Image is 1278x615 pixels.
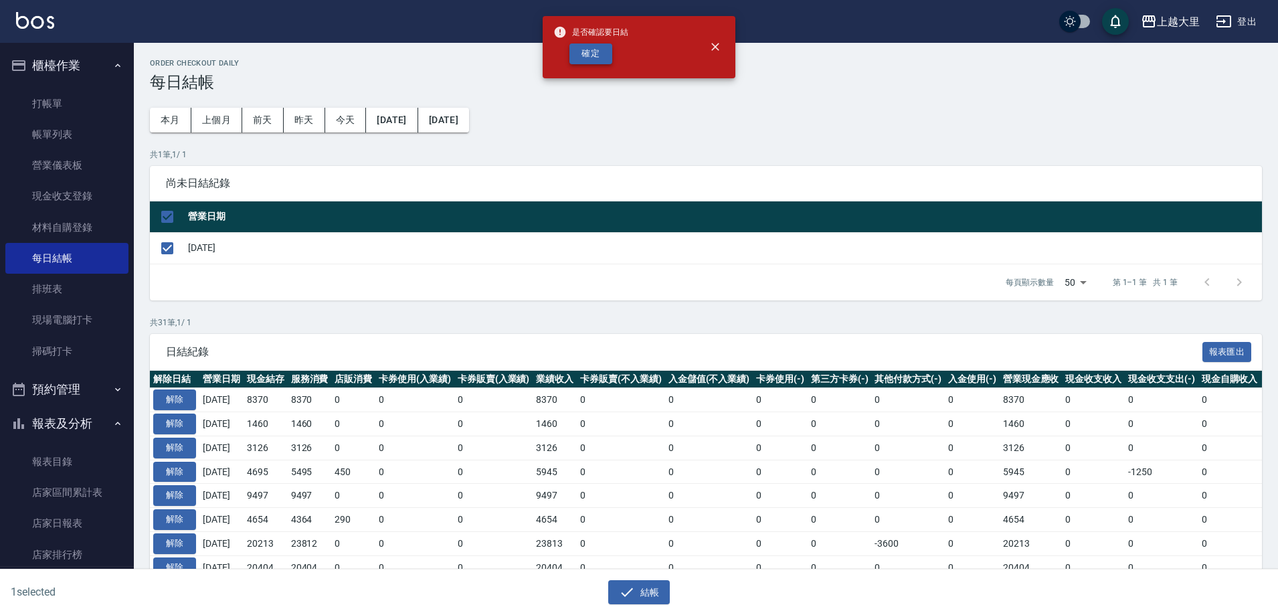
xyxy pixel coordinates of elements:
[5,477,128,508] a: 店家區間累計表
[577,388,665,412] td: 0
[1062,508,1125,532] td: 0
[284,108,325,133] button: 昨天
[150,73,1262,92] h3: 每日結帳
[665,484,753,508] td: 0
[533,436,577,460] td: 3126
[153,533,196,554] button: 解除
[945,508,1000,532] td: 0
[331,508,375,532] td: 290
[153,414,196,434] button: 解除
[871,412,945,436] td: 0
[244,388,288,412] td: 8370
[1006,276,1054,288] p: 每頁顯示數量
[1202,345,1252,357] a: 報表匯出
[153,462,196,482] button: 解除
[288,412,332,436] td: 1460
[577,484,665,508] td: 0
[1000,555,1063,580] td: 20404
[533,484,577,508] td: 9497
[1135,8,1205,35] button: 上越大里
[808,412,872,436] td: 0
[1113,276,1178,288] p: 第 1–1 筆 共 1 筆
[1157,13,1200,30] div: 上越大里
[331,555,375,580] td: 0
[375,388,454,412] td: 0
[288,555,332,580] td: 20404
[375,484,454,508] td: 0
[808,388,872,412] td: 0
[1062,531,1125,555] td: 0
[5,243,128,274] a: 每日結帳
[1125,508,1198,532] td: 0
[454,555,533,580] td: 0
[871,436,945,460] td: 0
[1000,484,1063,508] td: 9497
[288,531,332,555] td: 23812
[753,371,808,388] th: 卡券使用(-)
[665,555,753,580] td: 0
[244,484,288,508] td: 9497
[5,406,128,441] button: 報表及分析
[871,460,945,484] td: 0
[5,119,128,150] a: 帳單列表
[150,108,191,133] button: 本月
[331,388,375,412] td: 0
[5,336,128,367] a: 掃碼打卡
[577,371,665,388] th: 卡券販賣(不入業績)
[808,555,872,580] td: 0
[665,508,753,532] td: 0
[325,108,367,133] button: 今天
[808,371,872,388] th: 第三方卡券(-)
[454,436,533,460] td: 0
[375,555,454,580] td: 0
[1000,531,1063,555] td: 20213
[244,555,288,580] td: 20404
[16,12,54,29] img: Logo
[1000,371,1063,388] th: 營業現金應收
[454,371,533,388] th: 卡券販賣(入業績)
[1202,342,1252,363] button: 報表匯出
[454,508,533,532] td: 0
[808,531,872,555] td: 0
[1198,531,1261,555] td: 0
[454,388,533,412] td: 0
[153,557,196,578] button: 解除
[871,508,945,532] td: 0
[244,436,288,460] td: 3126
[1198,460,1261,484] td: 0
[1062,484,1125,508] td: 0
[577,436,665,460] td: 0
[244,531,288,555] td: 20213
[375,412,454,436] td: 0
[665,460,753,484] td: 0
[1000,436,1063,460] td: 3126
[1125,388,1198,412] td: 0
[199,412,244,436] td: [DATE]
[185,232,1262,264] td: [DATE]
[1059,264,1091,300] div: 50
[1062,412,1125,436] td: 0
[577,412,665,436] td: 0
[533,460,577,484] td: 5945
[665,388,753,412] td: 0
[577,508,665,532] td: 0
[1210,9,1262,34] button: 登出
[1198,508,1261,532] td: 0
[244,371,288,388] th: 現金結存
[1198,388,1261,412] td: 0
[1062,388,1125,412] td: 0
[1198,412,1261,436] td: 0
[753,484,808,508] td: 0
[577,460,665,484] td: 0
[288,436,332,460] td: 3126
[5,48,128,83] button: 櫃檯作業
[5,304,128,335] a: 現場電腦打卡
[331,371,375,388] th: 店販消費
[366,108,418,133] button: [DATE]
[454,531,533,555] td: 0
[577,531,665,555] td: 0
[150,59,1262,68] h2: Order checkout daily
[5,181,128,211] a: 現金收支登錄
[1000,460,1063,484] td: 5945
[1125,484,1198,508] td: 0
